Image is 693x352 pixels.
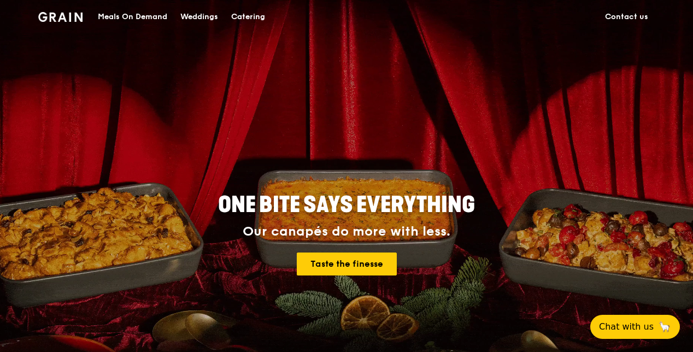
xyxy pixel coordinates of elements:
a: Contact us [598,1,655,33]
span: Chat with us [599,320,654,333]
a: Weddings [174,1,225,33]
span: ONE BITE SAYS EVERYTHING [218,192,475,218]
span: 🦙 [658,320,671,333]
a: Catering [225,1,272,33]
img: Grain [38,12,83,22]
div: Weddings [180,1,218,33]
div: Our canapés do more with less. [150,224,543,239]
button: Chat with us🦙 [590,315,680,339]
a: Taste the finesse [297,253,397,275]
div: Meals On Demand [98,1,167,33]
div: Catering [231,1,265,33]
